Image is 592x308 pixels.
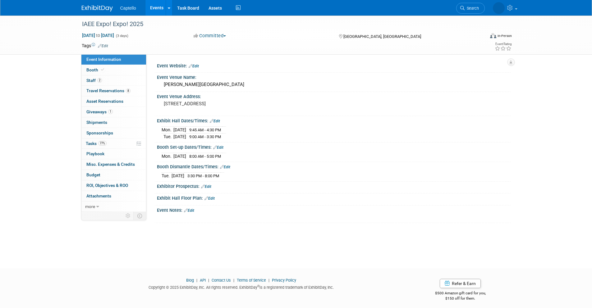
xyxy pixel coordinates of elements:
span: Playbook [86,151,104,156]
a: Edit [204,196,215,201]
a: Asset Reservations [81,96,146,106]
i: Booth reservation complete [101,68,104,71]
td: Personalize Event Tab Strip [123,212,134,220]
div: Booth Dismantle Dates/Times: [157,162,511,170]
a: Giveaways1 [81,107,146,117]
a: Tasks77% [81,138,146,149]
div: In-Person [497,34,512,38]
div: $150 off for them. [410,296,511,301]
span: | [195,278,199,283]
td: Tue. [162,173,172,179]
span: 8 [126,88,131,93]
img: Format-Inperson.png [490,33,496,38]
div: Event Notes: [157,206,511,214]
a: Privacy Policy [272,278,296,283]
span: Attachments [86,193,111,198]
a: Staff2 [81,75,146,86]
a: Misc. Expenses & Credits [81,159,146,170]
a: Travel Reservations8 [81,86,146,96]
span: 3:30 PM - 8:00 PM [187,174,219,178]
span: Search [465,6,479,11]
span: 9:45 AM - 4:30 PM [189,128,221,132]
span: Sponsorships [86,130,113,135]
td: Mon. [162,153,173,160]
pre: [STREET_ADDRESS] [164,101,297,106]
td: [DATE] [172,173,184,179]
a: Edit [189,64,199,68]
span: 77% [98,141,107,146]
a: Contact Us [212,278,231,283]
span: ROI, Objectives & ROO [86,183,128,188]
img: Mackenzie Hood [493,2,505,14]
img: ExhibitDay [82,5,113,11]
td: Tags [82,43,108,49]
span: Shipments [86,120,107,125]
span: 8:00 AM - 5:00 PM [189,154,221,159]
div: Exhibit Hall Dates/Times: [157,116,511,124]
a: Terms of Service [237,278,266,283]
span: Tasks [86,141,107,146]
div: Event Venue Name: [157,73,511,80]
span: | [267,278,271,283]
div: Event Format [448,32,512,42]
a: Refer & Earn [440,279,481,288]
a: ROI, Objectives & ROO [81,180,146,191]
a: Shipments [81,117,146,128]
a: API [200,278,206,283]
span: Budget [86,172,100,177]
a: Event Information [81,54,146,65]
span: to [95,33,101,38]
span: Captello [120,6,136,11]
span: Misc. Expenses & Credits [86,162,135,167]
a: Edit [210,119,220,123]
a: Budget [81,170,146,180]
span: [GEOGRAPHIC_DATA], [GEOGRAPHIC_DATA] [343,34,421,39]
span: [DATE] [DATE] [82,33,114,38]
span: Asset Reservations [86,99,123,104]
span: (3 days) [115,34,128,38]
button: Committed [191,33,228,39]
a: Blog [186,278,194,283]
span: Travel Reservations [86,88,131,93]
span: | [207,278,211,283]
span: Booth [86,67,105,72]
td: [DATE] [173,153,186,160]
span: Staff [86,78,102,83]
span: | [232,278,236,283]
a: Edit [201,184,211,189]
a: more [81,202,146,212]
a: Edit [98,44,108,48]
a: Attachments [81,191,146,201]
td: Tue. [162,134,173,140]
div: Event Rating [495,43,512,46]
a: Sponsorships [81,128,146,138]
a: Edit [213,145,223,150]
td: [DATE] [173,127,186,134]
a: Edit [220,165,230,169]
a: Booth [81,65,146,75]
div: Event Website: [157,61,511,69]
a: Search [456,3,485,14]
div: [PERSON_NAME][GEOGRAPHIC_DATA] [162,80,506,89]
div: Exhibitor Prospectus: [157,182,511,190]
td: Mon. [162,127,173,134]
td: Toggle Event Tabs [133,212,146,220]
div: Booth Set-up Dates/Times: [157,143,511,151]
div: IAEE Expo! Expo! 2025 [80,19,475,30]
span: more [85,204,95,209]
span: Giveaways [86,109,113,114]
a: Playbook [81,149,146,159]
span: 1 [108,109,113,114]
sup: ® [257,284,259,288]
span: 2 [97,78,102,83]
span: 9:00 AM - 3:30 PM [189,134,221,139]
td: [DATE] [173,134,186,140]
span: Event Information [86,57,121,62]
div: $500 Amazon gift card for you, [410,287,511,301]
div: Event Venue Address: [157,92,511,100]
a: Edit [184,208,194,213]
div: Exhibit Hall Floor Plan: [157,193,511,202]
div: Copyright © 2025 ExhibitDay, Inc. All rights reserved. ExhibitDay is a registered trademark of Ex... [82,283,401,290]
